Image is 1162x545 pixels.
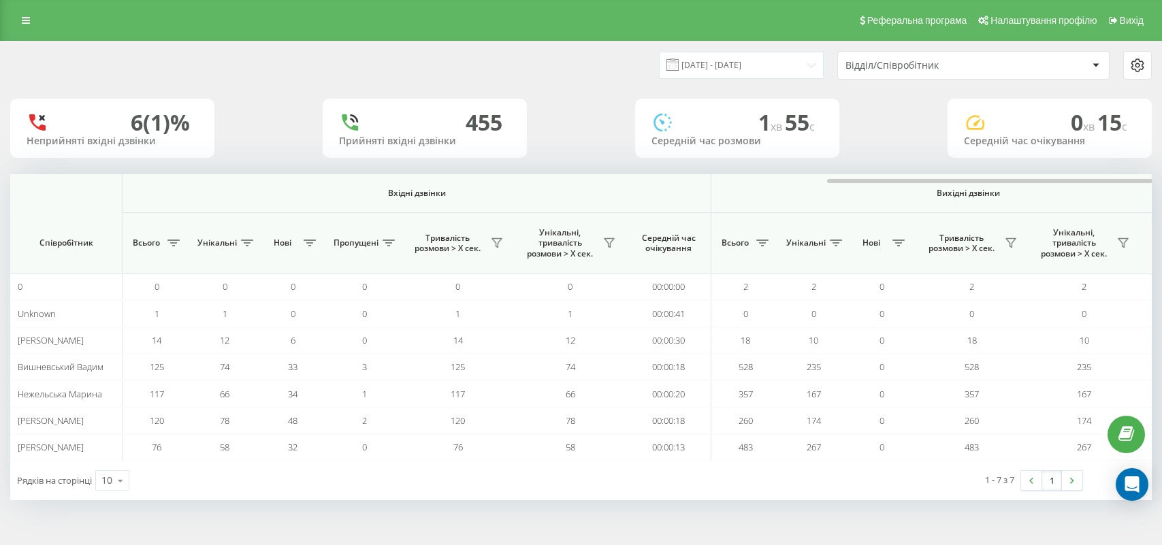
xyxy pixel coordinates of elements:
span: 0 [879,361,884,373]
span: 0 [455,280,460,293]
span: 33 [288,361,297,373]
span: 483 [965,441,979,453]
span: Пропущені [334,237,378,248]
span: 1 [568,308,572,320]
span: 74 [566,361,575,373]
span: Unknown [18,308,56,320]
div: 1 - 7 з 7 [985,473,1014,486]
span: 18 [741,334,750,346]
span: 0 [362,441,367,453]
div: 6 (1)% [131,110,190,135]
span: 2 [969,280,974,293]
span: 167 [807,388,821,400]
span: 66 [220,388,229,400]
span: 66 [566,388,575,400]
span: 260 [739,414,753,427]
div: Неприйняті вхідні дзвінки [27,135,198,147]
span: 0 [362,334,367,346]
span: 0 [879,414,884,427]
span: [PERSON_NAME] [18,334,84,346]
span: 0 [155,280,159,293]
span: 528 [739,361,753,373]
span: 120 [451,414,465,427]
span: Унікальні [786,237,826,248]
div: 455 [466,110,502,135]
span: 78 [220,414,229,427]
span: 117 [150,388,164,400]
span: 1 [155,308,159,320]
div: Середній час розмови [651,135,823,147]
span: 6 [291,334,295,346]
span: 34 [288,388,297,400]
span: Унікальні [197,237,237,248]
span: 0 [879,388,884,400]
span: 174 [1077,414,1091,427]
span: 58 [220,441,229,453]
div: Середній час очікування [964,135,1135,147]
span: 0 [362,308,367,320]
span: Тривалість розмови > Х сек. [408,233,487,254]
span: 0 [18,280,22,293]
span: 125 [451,361,465,373]
span: 167 [1077,388,1091,400]
span: хв [771,119,785,134]
span: 0 [879,280,884,293]
span: 1 [758,108,785,137]
span: 76 [453,441,463,453]
span: 0 [223,280,227,293]
span: 357 [739,388,753,400]
span: 174 [807,414,821,427]
span: 2 [743,280,748,293]
span: 0 [879,441,884,453]
span: 76 [152,441,161,453]
div: Відділ/Співробітник [845,60,1008,71]
span: 48 [288,414,297,427]
div: Open Intercom Messenger [1116,468,1148,501]
span: 125 [150,361,164,373]
td: 00:00:41 [626,300,711,327]
span: 1 [362,388,367,400]
span: 58 [566,441,575,453]
span: Вхідні дзвінки [158,188,675,199]
span: хв [1083,119,1097,134]
span: 0 [291,308,295,320]
span: [PERSON_NAME] [18,441,84,453]
span: 0 [811,308,816,320]
span: 2 [811,280,816,293]
span: 10 [809,334,818,346]
span: Тривалість розмови > Х сек. [922,233,1001,254]
span: 260 [965,414,979,427]
td: 00:00:13 [626,434,711,461]
span: Нежельська Марина [18,388,102,400]
span: 1 [223,308,227,320]
span: 0 [879,334,884,346]
td: 00:00:30 [626,327,711,354]
span: 357 [965,388,979,400]
span: 2 [1082,280,1086,293]
span: Налаштування профілю [990,15,1097,26]
span: 0 [969,308,974,320]
span: 0 [879,308,884,320]
span: 74 [220,361,229,373]
span: 0 [1071,108,1097,137]
span: c [1122,119,1127,134]
span: 483 [739,441,753,453]
td: 00:00:18 [626,408,711,434]
span: 12 [220,334,229,346]
span: 15 [1097,108,1127,137]
span: 120 [150,414,164,427]
span: Рядків на сторінці [17,474,92,486]
span: 14 [152,334,161,346]
span: 55 [785,108,815,137]
span: 3 [362,361,367,373]
span: 18 [967,334,977,346]
span: 117 [451,388,465,400]
span: Унікальні, тривалість розмови > Х сек. [521,227,599,259]
span: Нові [265,237,300,248]
a: 1 [1042,471,1062,490]
div: Прийняті вхідні дзвінки [339,135,511,147]
span: 0 [1082,308,1086,320]
span: Всього [718,237,752,248]
span: Реферальна програма [867,15,967,26]
span: 1 [455,308,460,320]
